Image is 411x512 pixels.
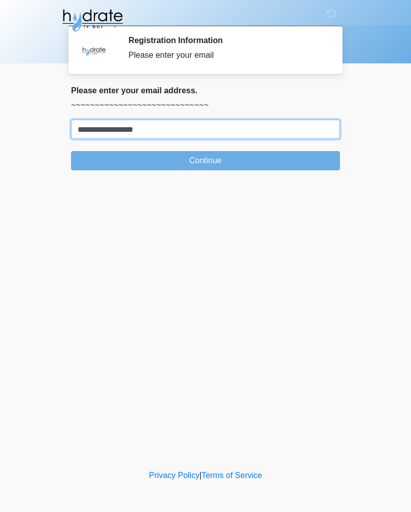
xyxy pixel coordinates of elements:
a: Privacy Policy [149,471,200,480]
h2: Please enter your email address. [71,86,340,95]
a: Terms of Service [201,471,262,480]
img: Agent Avatar [79,35,109,66]
div: Please enter your email [128,49,325,61]
img: Hydrate IV Bar - Fort Collins Logo [61,8,124,33]
button: Continue [71,151,340,170]
a: | [199,471,201,480]
p: ~~~~~~~~~~~~~~~~~~~~~~~~~~~~~ [71,99,340,112]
